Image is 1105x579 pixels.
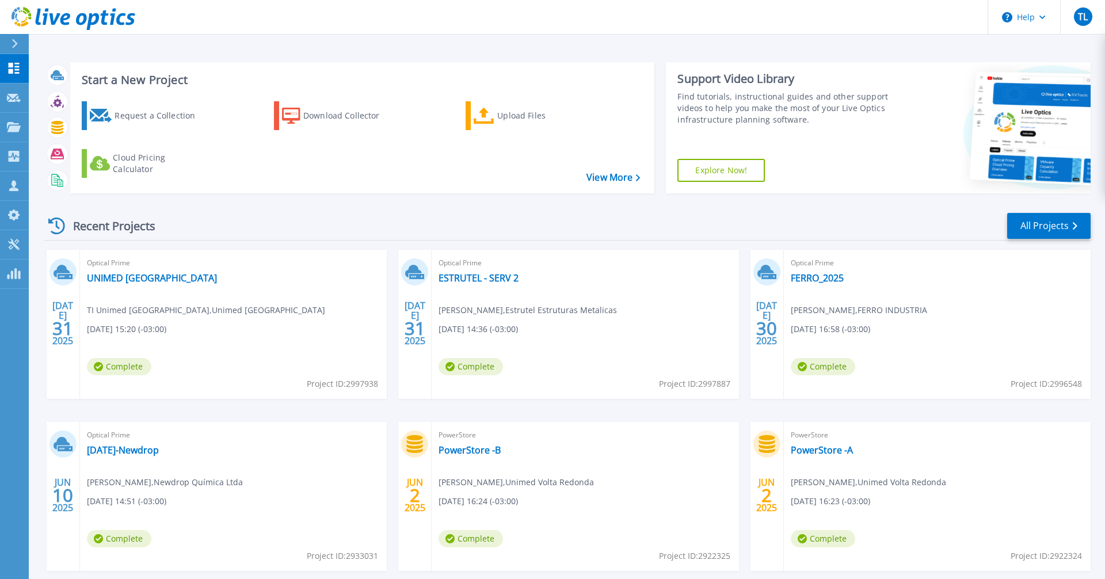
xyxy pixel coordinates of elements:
div: Request a Collection [115,104,207,127]
span: 31 [405,323,425,333]
span: Project ID: 2933031 [307,550,378,562]
div: Find tutorials, instructional guides and other support videos to help you make the most of your L... [677,91,894,125]
a: All Projects [1007,213,1091,239]
div: JUN 2025 [756,474,778,516]
span: PowerStore [439,429,731,441]
h3: Start a New Project [82,74,640,86]
span: [PERSON_NAME] , Unimed Volta Redonda [791,476,946,489]
span: Complete [791,530,855,547]
span: Project ID: 2997887 [659,378,730,390]
a: FERRO_2025 [791,272,844,284]
span: Complete [439,530,503,547]
span: [PERSON_NAME] , FERRO INDUSTRIA [791,304,927,317]
span: [PERSON_NAME] , Unimed Volta Redonda [439,476,594,489]
div: Upload Files [497,104,589,127]
span: TL [1078,12,1088,21]
span: [DATE] 16:23 (-03:00) [791,495,870,508]
span: Optical Prime [791,257,1084,269]
a: Download Collector [274,101,402,130]
div: Support Video Library [677,71,894,86]
span: 30 [756,323,777,333]
span: 2 [410,490,420,500]
a: PowerStore -B [439,444,501,456]
div: [DATE] 2025 [52,302,74,344]
span: Project ID: 2922324 [1011,550,1082,562]
span: Project ID: 2922325 [659,550,730,562]
span: Project ID: 2996548 [1011,378,1082,390]
span: Optical Prime [87,257,380,269]
div: [DATE] 2025 [404,302,426,344]
span: 2 [761,490,772,500]
div: JUN 2025 [404,474,426,516]
div: JUN 2025 [52,474,74,516]
span: Complete [87,530,151,547]
span: 10 [52,490,73,500]
span: Project ID: 2997938 [307,378,378,390]
div: Download Collector [303,104,395,127]
span: Complete [791,358,855,375]
div: Recent Projects [44,212,171,240]
div: [DATE] 2025 [756,302,778,344]
span: [DATE] 14:51 (-03:00) [87,495,166,508]
a: Explore Now! [677,159,765,182]
span: Complete [439,358,503,375]
span: PowerStore [791,429,1084,441]
div: Cloud Pricing Calculator [113,152,205,175]
span: Optical Prime [87,429,380,441]
a: PowerStore -A [791,444,853,456]
a: ESTRUTEL - SERV 2 [439,272,519,284]
a: UNIMED [GEOGRAPHIC_DATA] [87,272,217,284]
a: Upload Files [466,101,594,130]
span: [PERSON_NAME] , Estrutel Estruturas Metalicas [439,304,617,317]
span: [PERSON_NAME] , Newdrop Química Ltda [87,476,243,489]
span: Complete [87,358,151,375]
span: [DATE] 15:20 (-03:00) [87,323,166,336]
span: Optical Prime [439,257,731,269]
span: [DATE] 14:36 (-03:00) [439,323,518,336]
a: Request a Collection [82,101,210,130]
span: 31 [52,323,73,333]
span: TI Unimed [GEOGRAPHIC_DATA] , Unimed [GEOGRAPHIC_DATA] [87,304,325,317]
a: [DATE]-Newdrop [87,444,159,456]
span: [DATE] 16:24 (-03:00) [439,495,518,508]
a: View More [586,172,640,183]
span: [DATE] 16:58 (-03:00) [791,323,870,336]
a: Cloud Pricing Calculator [82,149,210,178]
